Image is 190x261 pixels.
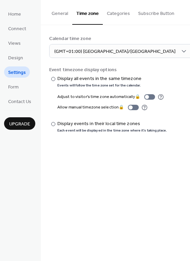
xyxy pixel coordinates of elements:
a: Settings [4,66,30,78]
div: Events will follow the time zone set for the calendar. [57,83,143,88]
a: Views [4,37,25,48]
span: Upgrade [9,121,30,128]
div: Display events in their local time zones [57,120,166,127]
span: Settings [8,69,26,76]
span: Contact Us [8,98,31,105]
div: Display all events in the same timezone [57,75,141,82]
span: Home [8,11,21,18]
span: Form [8,84,19,91]
a: Connect [4,23,30,34]
div: Calendar time zone [49,35,180,42]
div: Each event will be displayed in the time zone where it's taking place. [57,128,167,133]
button: Upgrade [4,117,35,130]
span: Views [8,40,21,47]
div: Event timezone display options [49,66,180,74]
a: Design [4,52,27,63]
a: Contact Us [4,96,35,107]
span: (GMT+01:00) [GEOGRAPHIC_DATA]/[GEOGRAPHIC_DATA] [54,47,175,56]
a: Form [4,81,23,92]
span: Connect [8,25,26,33]
span: Design [8,55,23,62]
a: Home [4,8,25,19]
